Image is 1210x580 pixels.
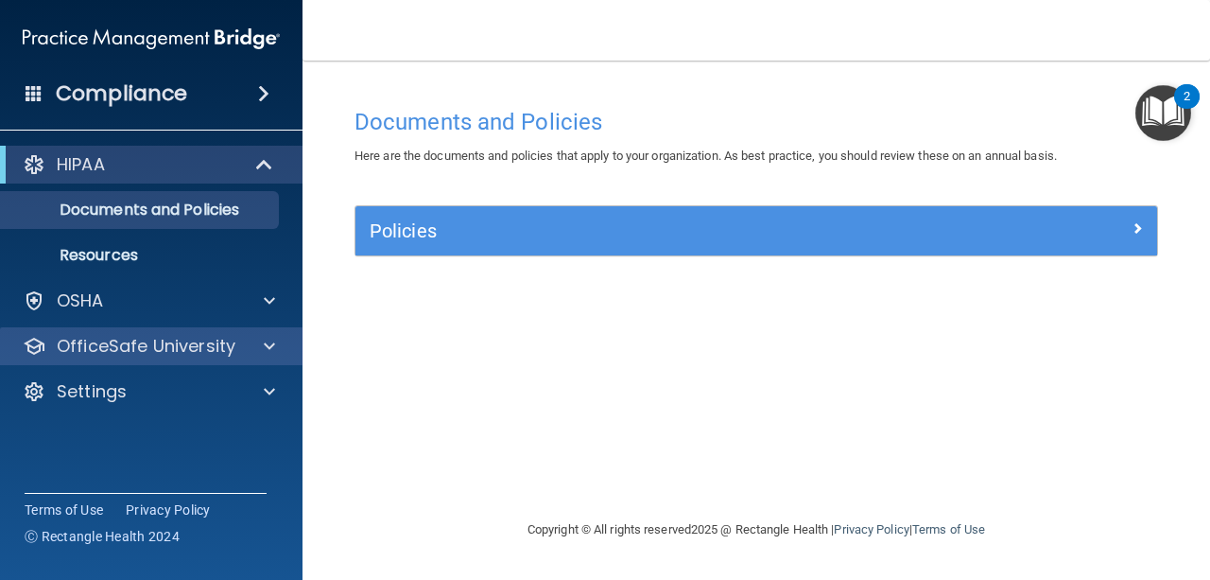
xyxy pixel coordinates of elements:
[126,501,211,519] a: Privacy Policy
[1184,97,1190,121] div: 2
[834,522,908,536] a: Privacy Policy
[23,153,274,176] a: HIPAA
[12,246,270,265] p: Resources
[370,220,942,241] h5: Policies
[57,335,235,358] p: OfficeSafe University
[1135,85,1191,141] button: Open Resource Center, 2 new notifications
[411,500,1101,560] div: Copyright © All rights reserved 2025 @ Rectangle Health | |
[57,290,104,312] p: OSHA
[57,380,127,403] p: Settings
[370,216,1143,246] a: Policies
[912,522,985,536] a: Terms of Use
[23,290,275,312] a: OSHA
[56,80,187,107] h4: Compliance
[12,201,270,220] p: Documents and Policies
[354,110,1158,134] h4: Documents and Policies
[23,335,275,358] a: OfficeSafe University
[23,380,275,403] a: Settings
[25,527,180,546] span: Ⓒ Rectangle Health 2024
[25,501,103,519] a: Terms of Use
[23,20,280,58] img: PMB logo
[57,153,105,176] p: HIPAA
[354,149,1057,163] span: Here are the documents and policies that apply to your organization. As best practice, you should...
